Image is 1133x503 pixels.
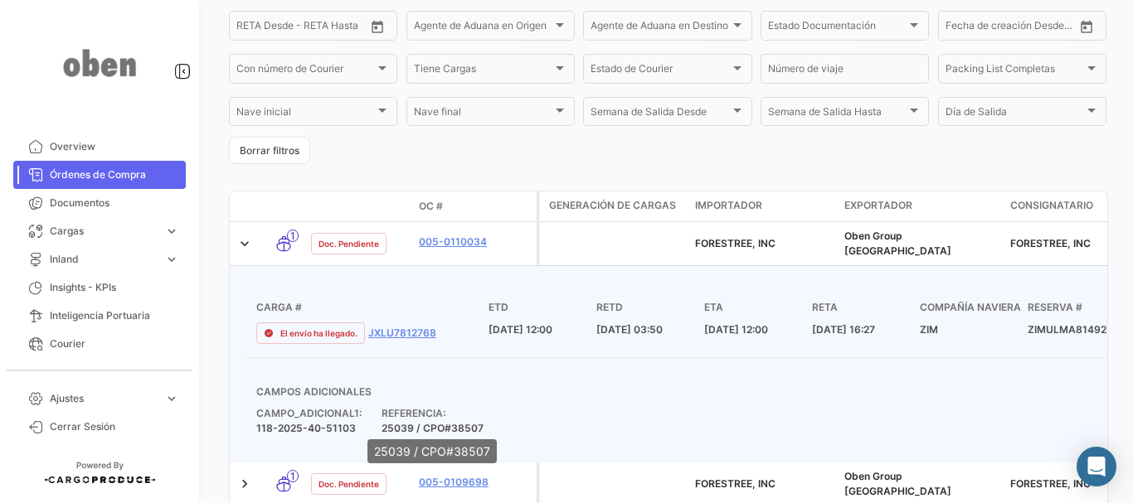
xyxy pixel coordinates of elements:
span: Packing List Completas [946,65,1084,77]
span: expand_more [164,391,179,406]
span: Órdenes de Compra [50,167,179,182]
span: Documentos [50,196,179,210]
h4: RETD [596,300,704,315]
span: Día de Salida [946,109,1084,120]
span: Generación de cargas [549,198,676,213]
datatable-header-cell: Estado Doc. [304,200,412,213]
span: Agente de Aduana en Destino [591,22,729,34]
span: Doc. Pendiente [319,237,379,250]
span: FORESTREE, INC [695,477,776,490]
span: Cargas [50,224,158,239]
datatable-header-cell: Importador [688,191,838,221]
button: Open calendar [365,14,390,39]
a: Overview [13,133,186,161]
span: expand_more [164,252,179,267]
span: 1 [287,230,299,242]
span: [DATE] 03:50 [596,323,663,336]
span: Ajustes [50,391,158,406]
input: Desde [946,22,975,34]
span: Estado de Courier [591,65,729,77]
a: Sensores [13,358,186,386]
a: 005-0109698 [419,475,530,490]
button: Open calendar [1074,14,1099,39]
span: 1 [287,470,299,482]
input: Hasta [987,22,1048,34]
span: ZIMULMA814925 [1028,323,1113,336]
h4: Carga # [256,300,489,315]
datatable-header-cell: Exportador [838,191,1004,221]
span: Importador [695,198,762,213]
span: Overview [50,139,179,154]
span: [DATE] 16:27 [812,323,875,336]
span: Agente de Aduana en Origen [414,22,552,34]
a: JXLU7812768 [368,326,436,341]
a: Inteligencia Portuaria [13,302,186,330]
a: 005-0110034 [419,235,530,249]
h4: ETA [704,300,812,315]
datatable-header-cell: Modo de Transporte [263,200,304,213]
span: Tiene Cargas [414,65,552,77]
span: FORESTREE, INC [1010,477,1091,490]
span: [DATE] 12:00 [704,323,768,336]
a: Órdenes de Compra [13,161,186,189]
a: Expand/Collapse Row [236,235,253,252]
span: Nave final [414,109,552,120]
span: Courier [50,336,179,351]
button: Borrar filtros [229,137,310,164]
div: 25039 / CPO#38507 [367,439,497,463]
span: Oben Group Perú [844,470,951,497]
a: Expand/Collapse Row [236,476,253,492]
h4: Compañía naviera [920,300,1028,315]
span: FORESTREE, INC [1010,237,1091,249]
datatable-header-cell: Generación de cargas [539,191,688,221]
a: Documentos [13,189,186,217]
span: Oben Group Perú [844,230,951,257]
span: Campo_Adicional1: [256,406,362,421]
span: ZIM [920,323,938,336]
span: Insights - KPIs [50,280,179,295]
h4: RETA [812,300,920,315]
span: Con número de Courier [236,65,375,77]
span: Referencia: [382,406,484,421]
span: Semana de Salida Desde [591,109,729,120]
img: oben-logo.png [58,20,141,106]
datatable-header-cell: OC # [412,192,537,220]
span: 118-2025-40-51103 [256,422,356,434]
span: Estado Documentación [768,22,907,34]
span: FORESTREE, INC [695,237,776,249]
h4: ETD [489,300,596,315]
span: Exportador [844,198,912,213]
input: Desde [236,22,266,34]
span: Doc. Pendiente [319,477,379,491]
span: El envío ha llegado. [280,326,357,340]
span: expand_more [164,224,179,239]
span: Inland [50,252,158,267]
span: Inteligencia Portuaria [50,308,179,323]
span: 25039 / CPO#38507 [382,422,484,434]
span: Cerrar Sesión [50,419,179,434]
input: Hasta [278,22,339,34]
a: Courier [13,330,186,358]
span: [DATE] 12:00 [489,323,552,336]
span: Semana de Salida Hasta [768,109,907,120]
span: Nave inicial [236,109,375,120]
span: Consignatario [1010,198,1093,213]
a: Insights - KPIs [13,273,186,302]
div: Abrir Intercom Messenger [1077,447,1116,486]
span: OC # [419,199,443,214]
